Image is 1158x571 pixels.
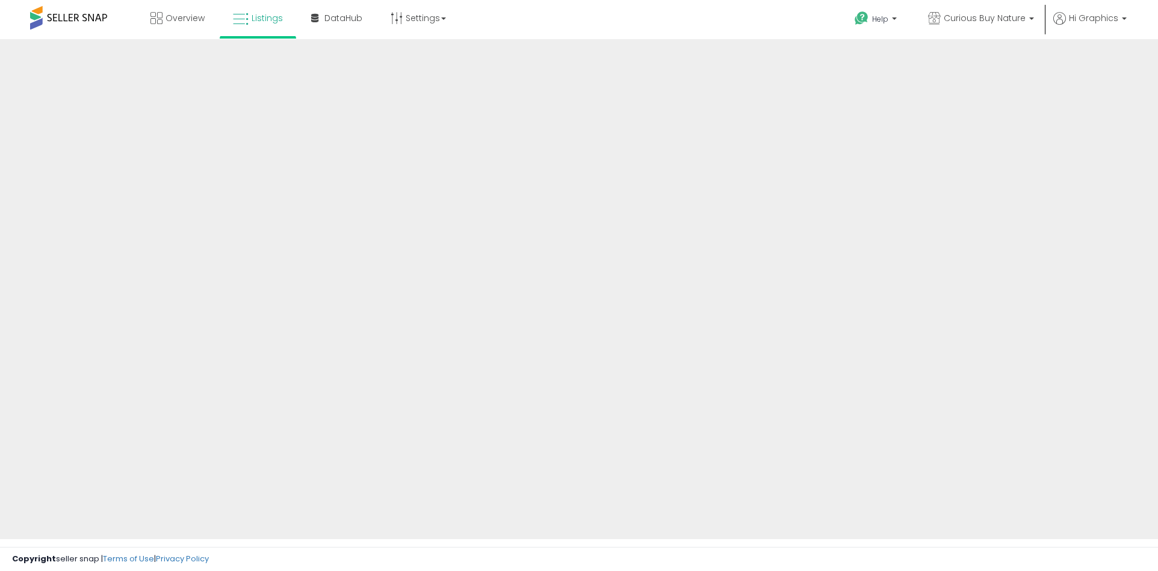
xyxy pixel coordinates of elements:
[166,12,205,24] span: Overview
[872,14,888,24] span: Help
[854,11,869,26] i: Get Help
[1069,12,1118,24] span: Hi Graphics
[845,2,909,39] a: Help
[324,12,362,24] span: DataHub
[1053,12,1127,39] a: Hi Graphics
[944,12,1026,24] span: Curious Buy Nature
[252,12,283,24] span: Listings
